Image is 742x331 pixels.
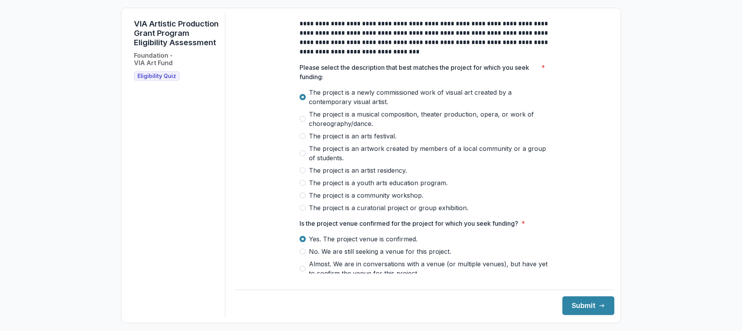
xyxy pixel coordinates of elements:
[137,73,176,80] span: Eligibility Quiz
[309,166,407,175] span: The project is an artist residency.
[309,178,448,188] span: The project is a youth arts education program.
[300,63,538,81] p: Please select the description that best matches the project for which you seek funding:
[309,110,549,128] span: The project is a musical composition, theater production, opera, or work of choreography/dance.
[309,144,549,163] span: The project is an artwork created by members of a local community or a group of students.
[309,131,396,141] span: The project is an arts festival.
[309,191,423,200] span: The project is a community workshop.
[309,259,549,278] span: Almost. We are in conversations with a venue (or multiple venues), but have yet to confirm the ve...
[134,19,219,47] h1: VIA Artistic Production Grant Program Eligibility Assessment
[309,234,417,244] span: Yes. The project venue is confirmed.
[309,88,549,106] span: The project is a newly commissioned work of visual art created by a contemporary visual artist.
[134,52,173,67] h2: Foundation - VIA Art Fund
[309,247,451,256] span: No. We are still seeking a venue for this project.
[309,203,468,212] span: The project is a curatorial project or group exhibition.
[300,219,518,228] p: Is the project venue confirmed for the project for which you seek funding?
[562,296,614,315] button: Submit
